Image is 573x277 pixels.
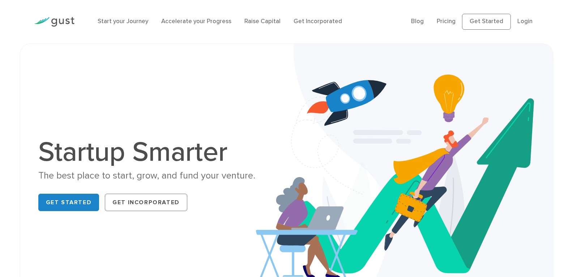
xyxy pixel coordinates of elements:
a: Get Started [38,194,99,211]
a: Blog [411,18,424,25]
a: Raise Capital [244,18,281,25]
a: Get Incorporated [294,18,342,25]
img: Gust Logo [34,17,74,27]
a: Get Started [462,14,511,30]
a: Accelerate your Progress [161,18,231,25]
a: Login [517,18,533,25]
a: Get Incorporated [105,194,187,211]
a: Start your Journey [98,18,148,25]
h1: Startup Smarter [38,138,281,166]
div: The best place to start, grow, and fund your venture. [38,169,281,182]
a: Pricing [437,18,456,25]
